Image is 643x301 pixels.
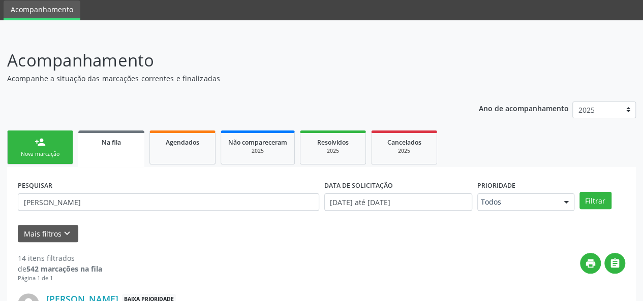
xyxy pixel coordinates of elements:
input: Nome, CNS [18,193,319,211]
p: Acompanhe a situação das marcações correntes e finalizadas [7,73,447,84]
div: 2025 [228,147,287,155]
button: Mais filtroskeyboard_arrow_down [18,225,78,243]
span: Todos [481,197,554,207]
div: Página 1 de 1 [18,274,102,283]
i: keyboard_arrow_down [62,228,73,239]
p: Acompanhamento [7,48,447,73]
i: print [585,258,596,269]
span: Agendados [166,138,199,147]
span: Resolvidos [317,138,349,147]
span: Na fila [102,138,121,147]
div: Nova marcação [15,150,66,158]
div: person_add [35,137,46,148]
p: Ano de acompanhamento [479,102,569,114]
button: print [580,253,601,274]
i:  [609,258,621,269]
label: Prioridade [477,178,515,193]
div: 2025 [308,147,358,155]
label: PESQUISAR [18,178,52,193]
div: de [18,263,102,274]
div: 14 itens filtrados [18,253,102,263]
a: Acompanhamento [4,1,80,20]
span: Não compareceram [228,138,287,147]
label: DATA DE SOLICITAÇÃO [324,178,393,193]
button: Filtrar [579,192,611,209]
span: Cancelados [387,138,421,147]
button:  [604,253,625,274]
div: 2025 [379,147,430,155]
strong: 542 marcações na fila [26,264,102,274]
input: Selecione um intervalo [324,193,472,211]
